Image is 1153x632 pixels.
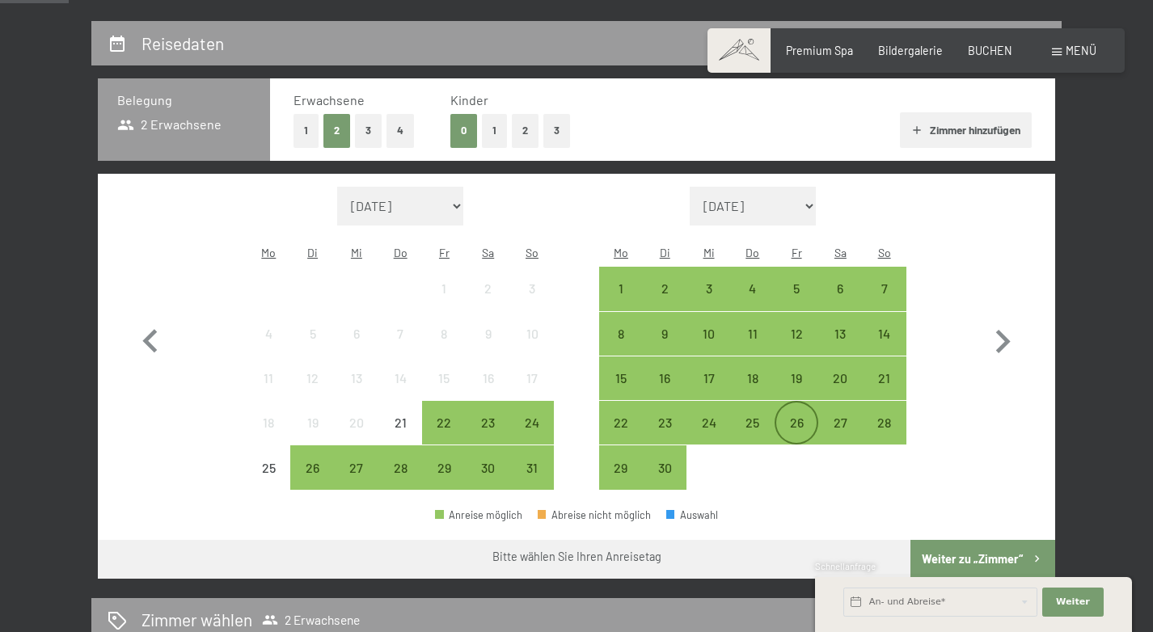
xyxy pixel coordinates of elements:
[599,445,643,489] div: Anreise möglich
[688,282,729,322] div: 3
[292,327,332,368] div: 5
[468,372,509,412] div: 16
[614,246,628,259] abbr: Montag
[863,312,906,356] div: Sun Sep 14 2025
[776,416,817,457] div: 26
[775,401,818,445] div: Fri Sep 26 2025
[247,356,290,400] div: Anreise nicht möglich
[467,356,510,400] div: Anreise nicht möglich
[248,461,289,502] div: 25
[294,92,365,107] span: Erwachsene
[599,401,643,445] div: Mon Sep 22 2025
[601,461,641,502] div: 29
[878,44,943,57] a: Bildergalerie
[1042,588,1104,617] button: Weiter
[467,312,510,356] div: Sat Aug 09 2025
[510,267,554,310] div: Sun Aug 03 2025
[688,372,729,412] div: 17
[141,33,224,53] h2: Reisedaten
[786,44,853,57] a: Premium Spa
[467,356,510,400] div: Sat Aug 16 2025
[424,372,464,412] div: 15
[643,267,686,310] div: Tue Sep 02 2025
[863,312,906,356] div: Anreise möglich
[644,372,685,412] div: 16
[424,327,464,368] div: 8
[335,312,378,356] div: Anreise nicht möglich
[644,461,685,502] div: 30
[815,561,876,571] span: Schnellanfrage
[335,445,378,489] div: Anreise möglich
[820,372,860,412] div: 20
[703,246,715,259] abbr: Mittwoch
[247,401,290,445] div: Mon Aug 18 2025
[290,312,334,356] div: Anreise nicht möglich
[733,327,773,368] div: 11
[863,401,906,445] div: Sun Sep 28 2025
[510,401,554,445] div: Anreise möglich
[468,327,509,368] div: 9
[290,312,334,356] div: Tue Aug 05 2025
[290,356,334,400] div: Tue Aug 12 2025
[643,356,686,400] div: Anreise möglich
[378,312,422,356] div: Anreise nicht möglich
[335,401,378,445] div: Anreise nicht möglich
[775,267,818,310] div: Fri Sep 05 2025
[335,401,378,445] div: Wed Aug 20 2025
[467,445,510,489] div: Sat Aug 30 2025
[336,416,377,457] div: 20
[864,282,905,322] div: 7
[599,356,643,400] div: Anreise möglich
[820,416,860,457] div: 27
[543,114,570,147] button: 3
[686,267,730,310] div: Wed Sep 03 2025
[380,461,420,502] div: 28
[510,267,554,310] div: Anreise nicht möglich
[863,267,906,310] div: Sun Sep 07 2025
[422,312,466,356] div: Fri Aug 08 2025
[248,416,289,457] div: 18
[818,401,862,445] div: Anreise möglich
[776,372,817,412] div: 19
[394,246,408,259] abbr: Donnerstag
[450,92,488,107] span: Kinder
[863,267,906,310] div: Anreise möglich
[599,267,643,310] div: Mon Sep 01 2025
[643,312,686,356] div: Tue Sep 09 2025
[599,445,643,489] div: Mon Sep 29 2025
[900,112,1032,148] button: Zimmer hinzufügen
[510,445,554,489] div: Anreise möglich
[526,246,538,259] abbr: Sonntag
[731,312,775,356] div: Thu Sep 11 2025
[355,114,382,147] button: 3
[422,445,466,489] div: Fri Aug 29 2025
[424,461,464,502] div: 29
[378,356,422,400] div: Thu Aug 14 2025
[834,246,847,259] abbr: Samstag
[482,114,507,147] button: 1
[968,44,1012,57] span: BUCHEN
[643,401,686,445] div: Tue Sep 23 2025
[512,416,552,457] div: 24
[818,401,862,445] div: Sat Sep 27 2025
[1056,596,1090,609] span: Weiter
[512,114,538,147] button: 2
[247,356,290,400] div: Mon Aug 11 2025
[335,445,378,489] div: Wed Aug 27 2025
[290,445,334,489] div: Anreise möglich
[731,312,775,356] div: Anreise möglich
[864,372,905,412] div: 21
[775,312,818,356] div: Fri Sep 12 2025
[424,282,464,322] div: 1
[660,246,670,259] abbr: Dienstag
[292,461,332,502] div: 26
[378,401,422,445] div: Thu Aug 21 2025
[292,416,332,457] div: 19
[290,401,334,445] div: Anreise nicht möglich
[644,416,685,457] div: 23
[686,401,730,445] div: Wed Sep 24 2025
[422,267,466,310] div: Fri Aug 01 2025
[864,416,905,457] div: 28
[422,267,466,310] div: Anreise nicht möglich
